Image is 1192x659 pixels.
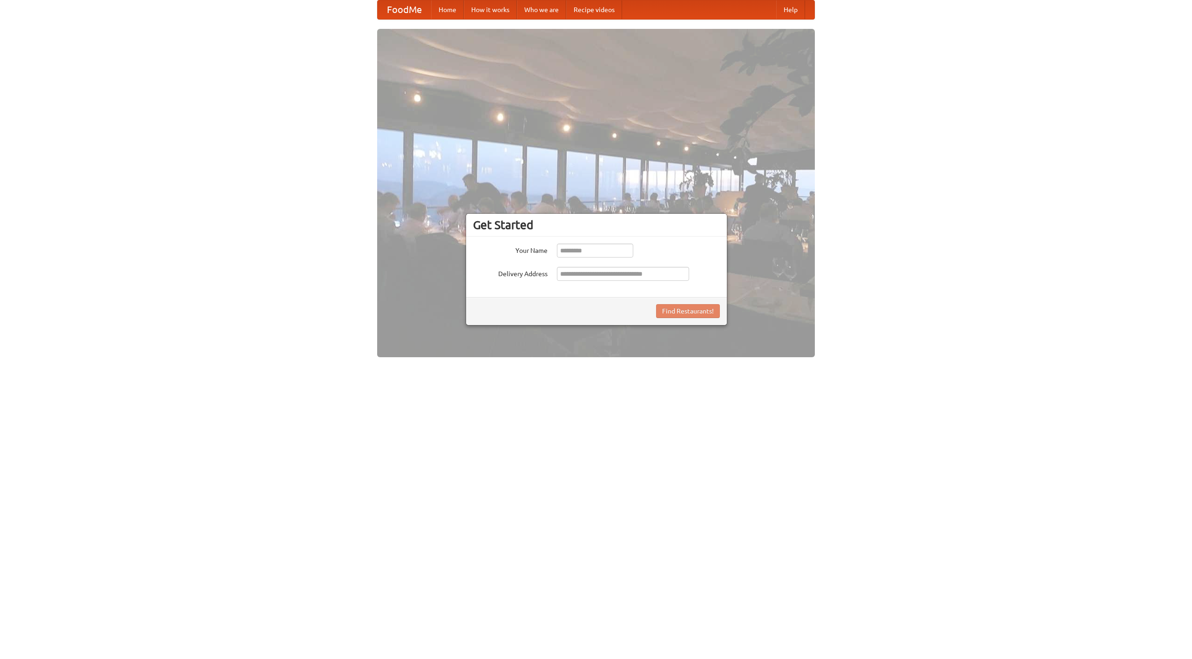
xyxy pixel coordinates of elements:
button: Find Restaurants! [656,304,720,318]
a: Recipe videos [566,0,622,19]
a: Help [776,0,805,19]
a: Who we are [517,0,566,19]
a: FoodMe [378,0,431,19]
label: Delivery Address [473,267,548,279]
a: Home [431,0,464,19]
h3: Get Started [473,218,720,232]
a: How it works [464,0,517,19]
label: Your Name [473,244,548,255]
